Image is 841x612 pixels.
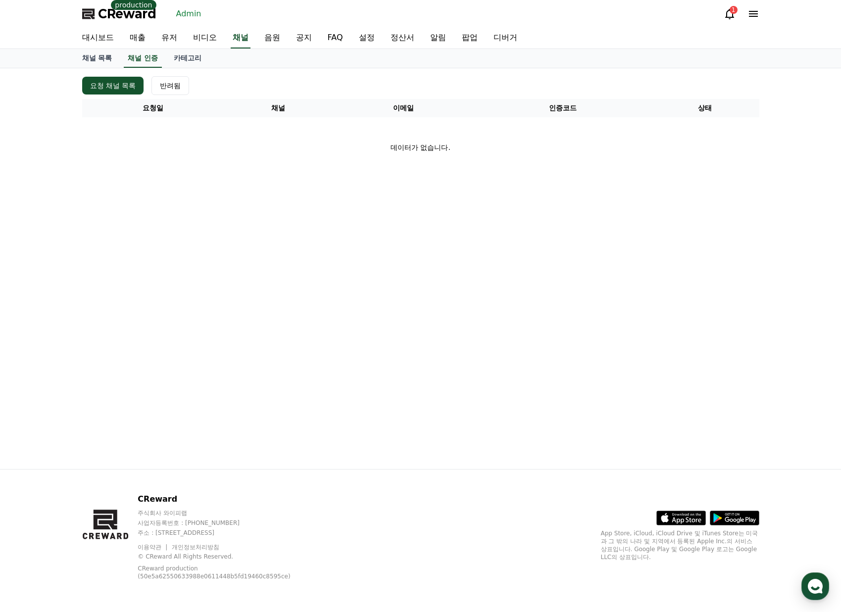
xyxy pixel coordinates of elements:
a: 팝업 [454,28,486,48]
th: 인증코드 [475,99,651,117]
a: 비디오 [185,28,225,48]
a: 정산서 [383,28,422,48]
a: Admin [172,6,205,22]
a: 카테고리 [166,49,209,68]
a: 개인정보처리방침 [172,544,219,551]
p: 사업자등록번호 : [PHONE_NUMBER] [138,519,311,527]
a: 유저 [153,28,185,48]
button: 요청 채널 목록 [82,77,144,94]
div: 반려됨 [160,81,181,91]
a: FAQ [320,28,351,48]
span: CReward [98,6,156,22]
a: 이용약관 [138,544,169,551]
th: 채널 [224,99,332,117]
a: 공지 [288,28,320,48]
a: 알림 [422,28,454,48]
a: CReward [82,6,156,22]
div: 요청 채널 목록 [90,81,136,91]
p: CReward [138,493,311,505]
p: 주소 : [STREET_ADDRESS] [138,529,311,537]
a: 1 [724,8,736,20]
a: 채널 인증 [124,49,162,68]
a: 채널 [231,28,250,48]
p: App Store, iCloud, iCloud Drive 및 iTunes Store는 미국과 그 밖의 나라 및 지역에서 등록된 Apple Inc.의 서비스 상표입니다. Goo... [601,529,759,561]
div: 1 [730,6,738,14]
a: 채널 목록 [74,49,120,68]
th: 요청일 [82,99,224,117]
p: 주식회사 와이피랩 [138,509,311,517]
a: 디버거 [486,28,525,48]
button: 반려됨 [151,76,189,95]
a: 대시보드 [74,28,122,48]
a: 매출 [122,28,153,48]
a: 음원 [256,28,288,48]
td: 데이터가 없습니다. [82,117,759,179]
p: CReward production (50e5a62550633988e0611448b5fd19460c8595ce) [138,565,296,580]
th: 이메일 [332,99,474,117]
p: © CReward All Rights Reserved. [138,553,311,561]
th: 상태 [651,99,759,117]
a: 설정 [351,28,383,48]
